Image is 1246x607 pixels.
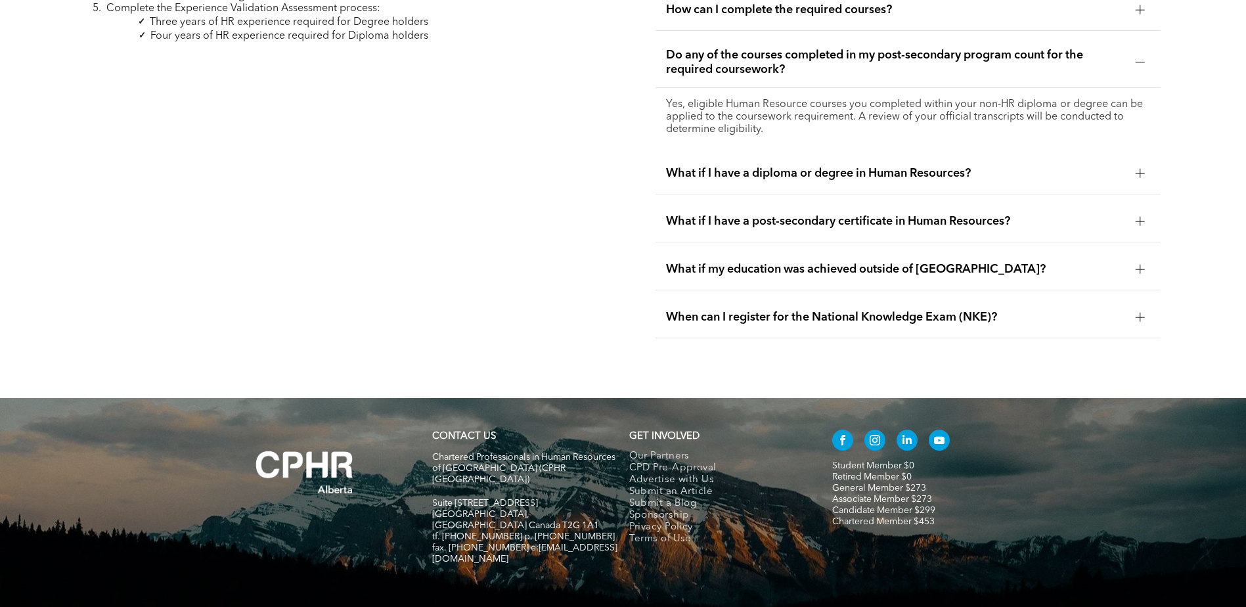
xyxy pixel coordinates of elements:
[629,510,805,522] a: Sponsorship
[432,543,617,564] span: fax. [PHONE_NUMBER] e:[EMAIL_ADDRESS][DOMAIN_NAME]
[666,214,1125,229] span: What if I have a post-secondary certificate in Human Resources?
[629,522,805,533] a: Privacy Policy
[432,453,615,484] span: Chartered Professionals in Human Resources of [GEOGRAPHIC_DATA] (CPHR [GEOGRAPHIC_DATA])
[432,499,538,508] span: Suite [STREET_ADDRESS]
[629,486,805,498] a: Submit an Article
[897,430,918,454] a: linkedin
[832,506,935,515] a: Candidate Member $299
[832,483,926,493] a: General Member $273
[629,498,805,510] a: Submit a Blog
[666,310,1125,325] span: When can I register for the National Knowledge Exam (NKE)?
[629,474,805,486] a: Advertise with Us
[929,430,950,454] a: youtube
[432,532,615,541] span: tf. [PHONE_NUMBER] p. [PHONE_NUMBER]
[666,166,1125,181] span: What if I have a diploma or degree in Human Resources?
[832,461,914,470] a: Student Member $0
[150,31,428,41] span: Four years of HR experience required for Diploma holders
[629,432,700,441] span: GET INVOLVED
[629,451,805,462] a: Our Partners
[666,3,1125,17] span: How can I complete the required courses?
[864,430,885,454] a: instagram
[629,533,805,545] a: Terms of Use
[666,262,1125,277] span: What if my education was achieved outside of [GEOGRAPHIC_DATA]?
[150,17,428,28] span: Three years of HR experience required for Degree holders
[832,472,912,482] a: Retired Member $0
[432,510,599,530] span: [GEOGRAPHIC_DATA], [GEOGRAPHIC_DATA] Canada T2G 1A1
[832,495,932,504] a: Associate Member $273
[106,3,380,14] span: Complete the Experience Validation Assessment process:
[832,430,853,454] a: facebook
[832,517,935,526] a: Chartered Member $453
[432,432,496,441] a: CONTACT US
[229,424,380,520] img: A white background with a few lines on it
[666,99,1150,136] p: Yes, eligible Human Resource courses you completed within your non-HR diploma or degree can be ap...
[629,462,805,474] a: CPD Pre-Approval
[666,48,1125,77] span: Do any of the courses completed in my post-secondary program count for the required coursework?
